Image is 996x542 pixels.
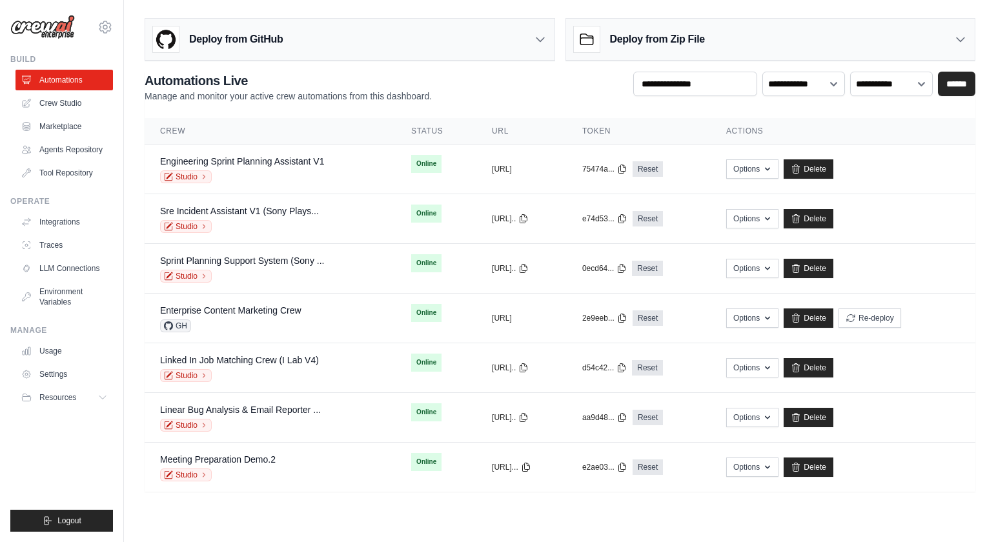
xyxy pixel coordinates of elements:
[145,90,432,103] p: Manage and monitor your active crew automations from this dashboard.
[160,220,212,233] a: Studio
[160,468,212,481] a: Studio
[633,459,663,475] a: Reset
[160,355,319,365] a: Linked In Job Matching Crew (I Lab V4)
[784,209,833,228] a: Delete
[784,259,833,278] a: Delete
[160,270,212,283] a: Studio
[784,358,833,377] a: Delete
[160,170,212,183] a: Studio
[10,196,113,206] div: Operate
[610,32,705,47] h3: Deploy from Zip File
[160,206,319,216] a: Sre Incident Assistant V1 (Sony Plays...
[57,516,81,526] span: Logout
[726,159,778,179] button: Options
[10,510,113,532] button: Logout
[411,254,442,272] span: Online
[784,457,833,477] a: Delete
[838,308,901,328] button: Re-deploy
[15,116,113,137] a: Marketplace
[632,261,662,276] a: Reset
[582,313,627,323] button: 2e9eeb...
[582,363,627,373] button: d54c42...
[15,364,113,385] a: Settings
[633,410,663,425] a: Reset
[160,156,325,166] a: Engineering Sprint Planning Assistant V1
[396,118,476,145] th: Status
[411,354,442,372] span: Online
[15,163,113,183] a: Tool Repository
[160,256,324,266] a: Sprint Planning Support System (Sony ...
[10,54,113,65] div: Build
[145,118,396,145] th: Crew
[160,369,212,382] a: Studio
[726,408,778,427] button: Options
[411,304,442,322] span: Online
[711,118,975,145] th: Actions
[582,412,627,423] button: aa9d48...
[411,155,442,173] span: Online
[411,403,442,421] span: Online
[15,212,113,232] a: Integrations
[15,281,113,312] a: Environment Variables
[15,341,113,361] a: Usage
[633,211,663,226] a: Reset
[10,325,113,336] div: Manage
[726,209,778,228] button: Options
[784,408,833,427] a: Delete
[726,308,778,328] button: Options
[633,310,663,326] a: Reset
[582,214,627,224] button: e74d53...
[15,139,113,160] a: Agents Repository
[15,235,113,256] a: Traces
[189,32,283,47] h3: Deploy from GitHub
[15,70,113,90] a: Automations
[411,205,442,223] span: Online
[10,15,75,39] img: Logo
[160,454,276,465] a: Meeting Preparation Demo.2
[632,360,662,376] a: Reset
[411,453,442,471] span: Online
[160,305,301,316] a: Enterprise Content Marketing Crew
[726,358,778,377] button: Options
[567,118,711,145] th: Token
[582,164,627,174] button: 75474a...
[726,259,778,278] button: Options
[39,392,76,403] span: Resources
[15,387,113,408] button: Resources
[784,308,833,328] a: Delete
[15,258,113,279] a: LLM Connections
[160,419,212,432] a: Studio
[726,457,778,477] button: Options
[153,26,179,52] img: GitHub Logo
[145,72,432,90] h2: Automations Live
[582,263,627,274] button: 0ecd64...
[784,159,833,179] a: Delete
[582,462,627,472] button: e2ae03...
[476,118,567,145] th: URL
[633,161,663,177] a: Reset
[160,405,321,415] a: Linear Bug Analysis & Email Reporter ...
[160,319,191,332] span: GH
[15,93,113,114] a: Crew Studio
